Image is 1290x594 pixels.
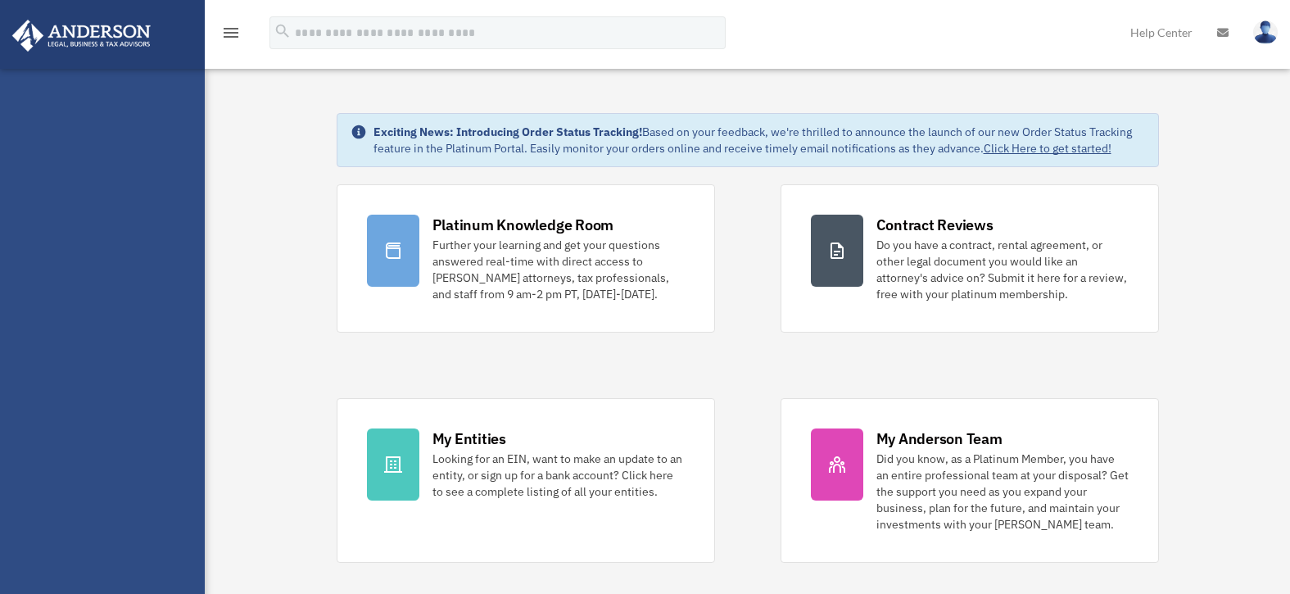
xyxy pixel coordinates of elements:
[373,125,642,139] strong: Exciting News: Introducing Order Status Tracking!
[432,237,685,302] div: Further your learning and get your questions answered real-time with direct access to [PERSON_NAM...
[781,398,1159,563] a: My Anderson Team Did you know, as a Platinum Member, you have an entire professional team at your...
[432,215,614,235] div: Platinum Knowledge Room
[337,398,715,563] a: My Entities Looking for an EIN, want to make an update to an entity, or sign up for a bank accoun...
[432,428,506,449] div: My Entities
[274,22,292,40] i: search
[373,124,1145,156] div: Based on your feedback, we're thrilled to announce the launch of our new Order Status Tracking fe...
[781,184,1159,333] a: Contract Reviews Do you have a contract, rental agreement, or other legal document you would like...
[221,23,241,43] i: menu
[876,237,1129,302] div: Do you have a contract, rental agreement, or other legal document you would like an attorney's ad...
[1253,20,1278,44] img: User Pic
[876,451,1129,533] div: Did you know, as a Platinum Member, you have an entire professional team at your disposal? Get th...
[876,428,1003,449] div: My Anderson Team
[221,29,241,43] a: menu
[432,451,685,500] div: Looking for an EIN, want to make an update to an entity, or sign up for a bank account? Click her...
[337,184,715,333] a: Platinum Knowledge Room Further your learning and get your questions answered real-time with dire...
[984,141,1111,156] a: Click Here to get started!
[7,20,156,52] img: Anderson Advisors Platinum Portal
[876,215,994,235] div: Contract Reviews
